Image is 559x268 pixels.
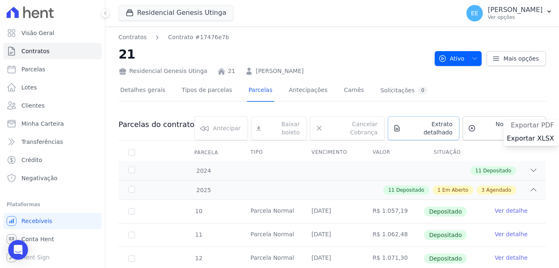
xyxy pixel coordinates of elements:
[21,120,64,128] span: Minha Carteira
[3,170,102,186] a: Negativação
[388,186,394,194] span: 11
[396,186,424,194] span: Depositado
[168,33,229,42] a: Contrato #17476e7b
[194,255,203,261] span: 12
[21,235,54,243] span: Conta Hent
[3,231,102,247] a: Conta Hent
[380,87,428,94] div: Solicitações
[21,29,54,37] span: Visão Geral
[128,232,135,238] input: Só é possível selecionar pagamentos em aberto
[424,207,467,216] span: Depositado
[3,43,102,59] a: Contratos
[241,223,302,247] td: Parcela Normal
[21,138,63,146] span: Transferências
[3,61,102,78] a: Parcelas
[511,121,556,131] a: Exportar PDF
[180,80,234,102] a: Tipos de parcelas
[241,144,302,161] th: Tipo
[194,208,203,214] span: 10
[302,200,363,223] td: [DATE]
[3,79,102,96] a: Lotes
[194,231,203,238] span: 11
[460,2,559,25] button: EE [PERSON_NAME] Ver opções
[128,208,135,215] input: Só é possível selecionar pagamentos em aberto
[8,240,28,260] div: Open Intercom Messenger
[475,167,482,174] span: 11
[424,230,467,240] span: Depositado
[442,186,468,194] span: Em Aberto
[363,200,424,223] td: R$ 1.057,19
[21,156,42,164] span: Crédito
[302,144,363,161] th: Vencimento
[21,47,49,55] span: Contratos
[479,120,539,136] span: Nova cobrança avulsa
[3,97,102,114] a: Clientes
[488,6,543,14] p: [PERSON_NAME]
[435,51,482,66] button: Ativo
[424,254,467,263] span: Depositado
[486,186,511,194] span: Agendado
[3,115,102,132] a: Minha Carteira
[342,80,366,102] a: Carnês
[241,200,302,223] td: Parcela Normal
[21,83,37,92] span: Lotes
[119,33,428,42] nav: Breadcrumb
[119,45,428,63] h2: 21
[487,51,546,66] a: Mais opções
[483,167,511,174] span: Depositado
[495,207,528,215] a: Ver detalhe
[119,5,233,21] button: Residencial Genesis Utinga
[488,14,543,21] p: Ver opções
[463,116,546,140] a: Nova cobrança avulsa
[21,65,45,73] span: Parcelas
[119,80,167,102] a: Detalhes gerais
[507,134,556,144] a: Exportar XLSX
[302,223,363,247] td: [DATE]
[438,51,465,66] span: Ativo
[363,144,424,161] th: Valor
[3,213,102,229] a: Recebíveis
[21,217,52,225] span: Recebíveis
[379,80,429,102] a: Solicitações0
[511,121,554,129] span: Exportar PDF
[482,186,485,194] span: 3
[21,101,44,110] span: Clientes
[363,223,424,247] td: R$ 1.062,48
[119,120,194,129] h3: Parcelas do contrato
[256,67,303,75] a: [PERSON_NAME]
[495,230,528,238] a: Ver detalhe
[3,25,102,41] a: Visão Geral
[418,87,428,94] div: 0
[507,134,554,143] span: Exportar XLSX
[119,33,229,42] nav: Breadcrumb
[119,67,207,75] div: Residencial Genesis Utinga
[184,144,228,161] div: Parcela
[119,33,147,42] a: Contratos
[495,254,528,262] a: Ver detalhe
[128,255,135,262] input: Só é possível selecionar pagamentos em aberto
[438,186,441,194] span: 1
[247,80,274,102] a: Parcelas
[3,152,102,168] a: Crédito
[228,67,235,75] a: 21
[287,80,329,102] a: Antecipações
[404,120,452,136] span: Extrato detalhado
[7,200,98,209] div: Plataformas
[503,54,539,63] span: Mais opções
[424,144,484,161] th: Situação
[21,174,58,182] span: Negativação
[388,116,459,140] a: Extrato detalhado
[471,10,478,16] span: EE
[3,134,102,150] a: Transferências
